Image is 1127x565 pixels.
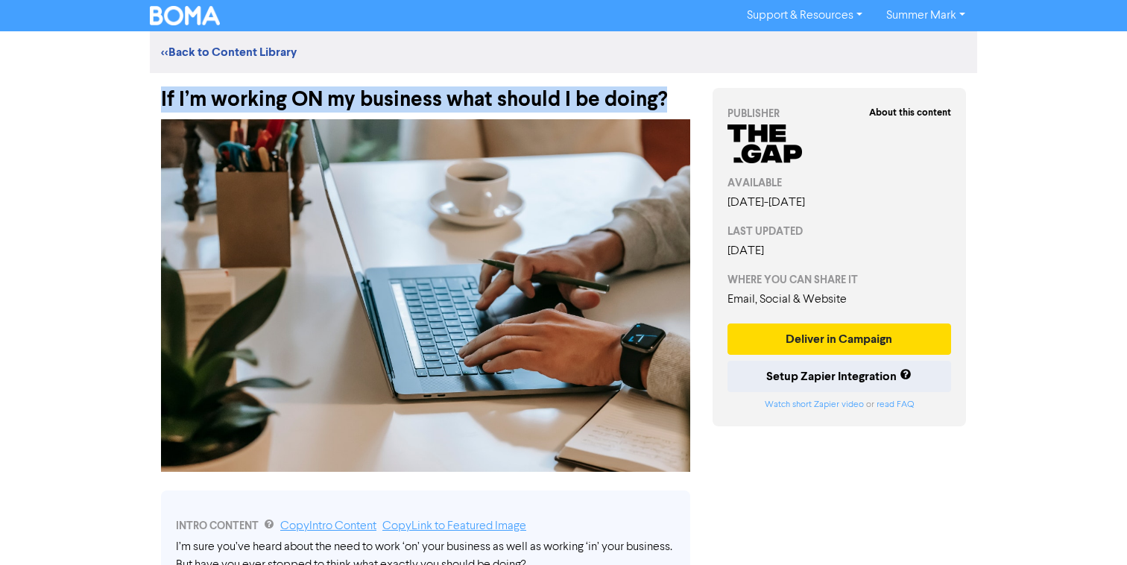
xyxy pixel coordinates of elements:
a: Watch short Zapier video [765,400,864,409]
strong: About this content [869,107,951,119]
img: BOMA Logo [150,6,220,25]
div: If I’m working ON my business what should I be doing? [161,73,690,112]
button: Setup Zapier Integration [727,361,951,392]
div: PUBLISHER [727,106,951,121]
a: Support & Resources [735,4,874,28]
a: Copy Link to Featured Image [382,520,526,532]
a: read FAQ [877,400,914,409]
div: INTRO CONTENT [176,517,675,535]
button: Deliver in Campaign [727,323,951,355]
a: Copy Intro Content [280,520,376,532]
a: <<Back to Content Library [161,45,297,60]
div: [DATE] [727,242,951,260]
div: or [727,398,951,411]
div: Email, Social & Website [727,291,951,309]
a: Summer Mark [874,4,977,28]
div: WHERE YOU CAN SHARE IT [727,272,951,288]
div: [DATE] - [DATE] [727,194,951,212]
div: LAST UPDATED [727,224,951,239]
iframe: Chat Widget [1052,493,1127,565]
div: AVAILABLE [727,175,951,191]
